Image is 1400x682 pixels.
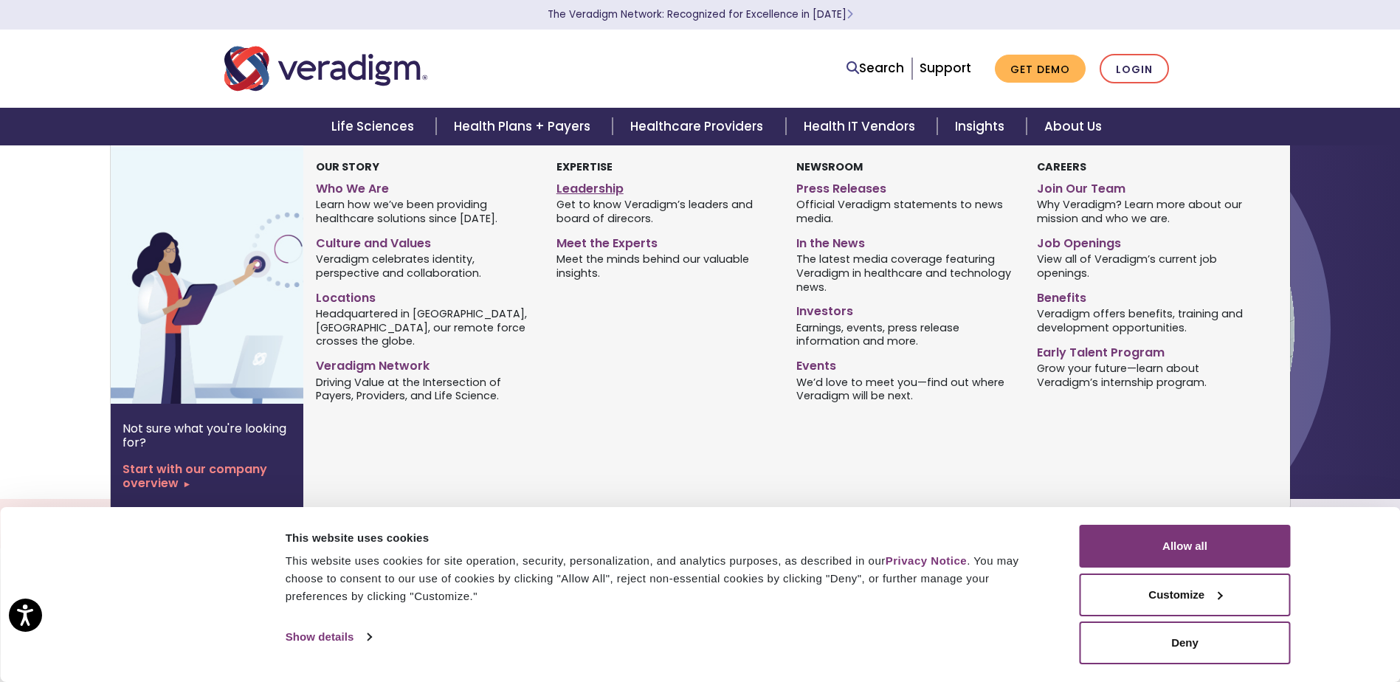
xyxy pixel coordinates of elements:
[1037,197,1255,226] span: Why Veradigm? Learn more about our mission and who we are.
[548,7,853,21] a: The Veradigm Network: Recognized for Excellence in [DATE]Learn More
[314,108,436,145] a: Life Sciences
[556,230,774,252] a: Meet the Experts
[786,108,937,145] a: Health IT Vendors
[286,626,371,648] a: Show details
[1080,525,1291,568] button: Allow all
[796,252,1014,294] span: The latest media coverage featuring Veradigm in healthcare and technology news.
[316,230,534,252] a: Culture and Values
[556,159,613,174] strong: Expertise
[920,59,971,77] a: Support
[1080,621,1291,664] button: Deny
[123,421,292,449] p: Not sure what you're looking for?
[1037,306,1255,334] span: Veradigm offers benefits, training and development opportunities.
[316,197,534,226] span: Learn how we’ve been providing healthcare solutions since [DATE].
[316,374,534,403] span: Driving Value at the Intersection of Payers, Providers, and Life Science.
[316,252,534,280] span: Veradigm celebrates identity, perspective and collaboration.
[316,353,534,374] a: Veradigm Network
[1080,573,1291,616] button: Customize
[1037,176,1255,197] a: Join Our Team
[796,176,1014,197] a: Press Releases
[316,159,379,174] strong: Our Story
[316,285,534,306] a: Locations
[1037,159,1086,174] strong: Careers
[556,197,774,226] span: Get to know Veradigm’s leaders and board of direcors.
[1037,230,1255,252] a: Job Openings
[286,552,1046,605] div: This website uses cookies for site operation, security, personalization, and analytics purposes, ...
[436,108,613,145] a: Health Plans + Payers
[846,7,853,21] span: Learn More
[316,306,534,348] span: Headquartered in [GEOGRAPHIC_DATA], [GEOGRAPHIC_DATA], our remote force crosses the globe.
[1037,340,1255,361] a: Early Talent Program
[316,176,534,197] a: Who We Are
[796,197,1014,226] span: Official Veradigm statements to news media.
[796,230,1014,252] a: In the News
[796,320,1014,348] span: Earnings, events, press release information and more.
[1027,108,1120,145] a: About Us
[556,176,774,197] a: Leadership
[796,159,863,174] strong: Newsroom
[1100,54,1169,84] a: Login
[123,462,292,490] a: Start with our company overview
[796,353,1014,374] a: Events
[224,44,427,93] img: Veradigm logo
[1037,252,1255,280] span: View all of Veradigm’s current job openings.
[886,554,967,567] a: Privacy Notice
[1037,360,1255,389] span: Grow your future—learn about Veradigm’s internship program.
[937,108,1027,145] a: Insights
[1037,285,1255,306] a: Benefits
[613,108,785,145] a: Healthcare Providers
[796,374,1014,403] span: We’d love to meet you—find out where Veradigm will be next.
[995,55,1086,83] a: Get Demo
[286,529,1046,547] div: This website uses cookies
[556,252,774,280] span: Meet the minds behind our valuable insights.
[796,298,1014,320] a: Investors
[111,145,348,404] img: Vector image of Veradigm’s Story
[846,58,904,78] a: Search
